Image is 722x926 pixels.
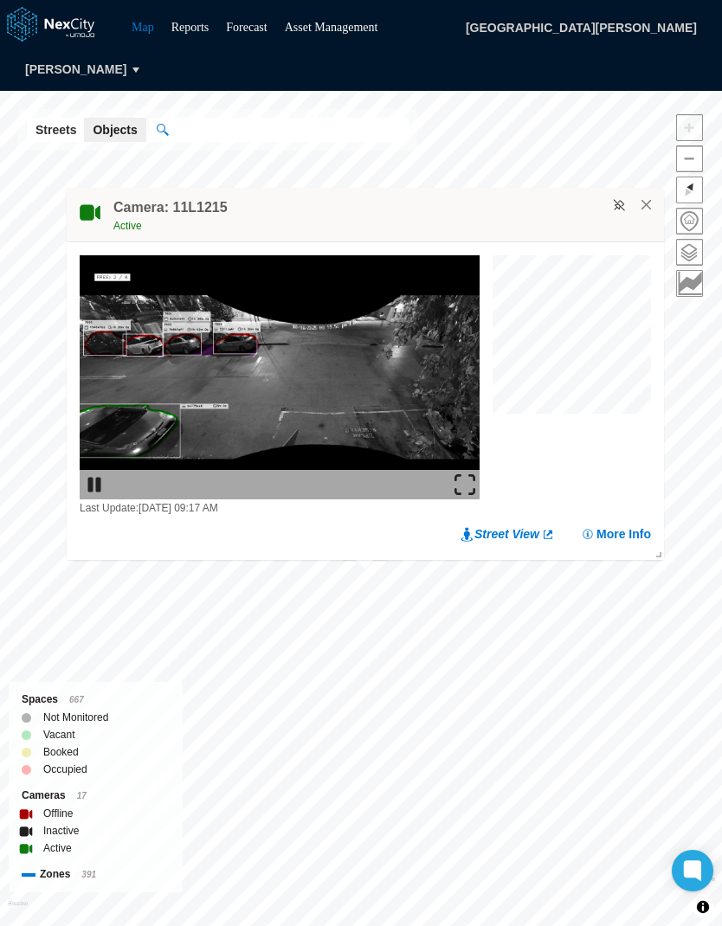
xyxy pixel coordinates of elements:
span: [GEOGRAPHIC_DATA][PERSON_NAME] [448,13,715,42]
h4: Camera: 11L1215 [113,198,228,217]
button: Zoom out [676,145,703,172]
button: Reset bearing to north [676,177,703,203]
a: Mapbox homepage [8,901,28,921]
span: Active [113,220,142,232]
img: expand [454,474,475,495]
button: Layers management [676,239,703,266]
span: [PERSON_NAME] [25,61,126,78]
span: Zoom out [677,146,702,171]
button: More Info [581,525,651,543]
label: Not Monitored [43,709,108,726]
span: Toggle attribution [698,897,708,916]
span: More Info [596,525,651,543]
div: Last Update: [DATE] 09:17 AM [80,499,480,517]
div: Cameras [22,787,170,805]
span: Objects [93,121,137,138]
a: Reports [171,21,210,34]
img: video [80,255,480,499]
canvas: Map [493,255,661,423]
label: Inactive [43,822,79,839]
button: Objects [84,118,145,142]
a: Map [132,21,154,34]
div: Zones [22,865,170,884]
label: Active [43,839,72,857]
button: Zoom in [676,114,703,141]
img: svg%3e [613,199,625,211]
a: Street View [461,525,555,543]
span: 391 [81,870,96,879]
span: 17 [77,791,87,801]
span: Zoom in [677,115,702,140]
button: Home [676,208,703,235]
a: Asset Management [285,21,378,34]
button: Close popup [639,197,654,213]
img: play [84,474,105,495]
div: Spaces [22,691,170,709]
span: Street View [474,525,539,543]
span: Streets [35,121,76,138]
label: Occupied [43,761,87,778]
label: Vacant [43,726,74,743]
span: 667 [69,695,84,704]
a: Forecast [226,21,267,34]
label: Offline [43,805,73,822]
button: Toggle attribution [693,897,713,917]
button: Key metrics [676,270,703,297]
button: [PERSON_NAME] [7,55,145,84]
label: Booked [43,743,79,761]
button: Streets [27,118,85,142]
span: Reset bearing to north [673,173,707,208]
